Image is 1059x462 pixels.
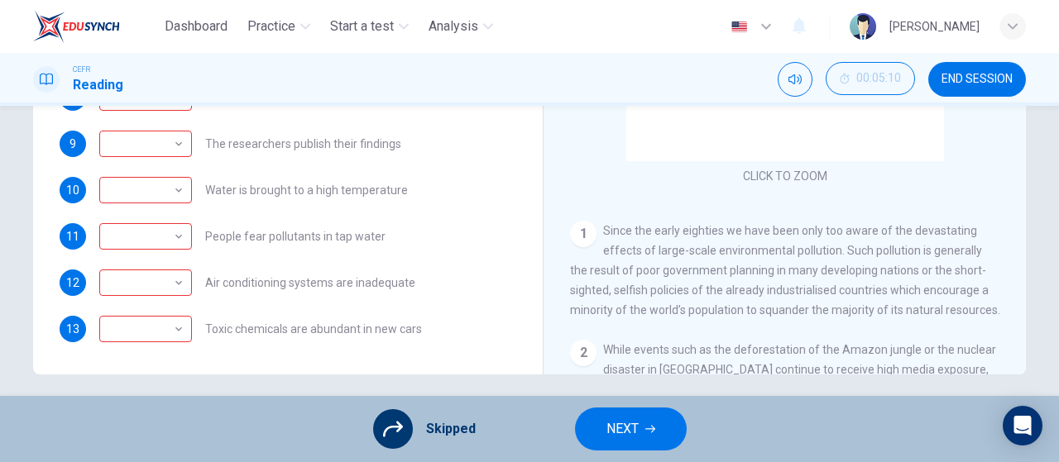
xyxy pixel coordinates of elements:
[205,231,386,242] span: People fear pollutants in tap water
[323,12,415,41] button: Start a test
[66,323,79,335] span: 13
[570,221,597,247] div: 1
[205,323,422,335] span: Toxic chemicals are abundant in new cars
[330,17,394,36] span: Start a test
[69,138,76,150] span: 9
[241,12,317,41] button: Practice
[205,184,408,196] span: Water is brought to a high temperature
[856,72,901,85] span: 00:05:10
[928,62,1026,97] button: END SESSION
[429,17,478,36] span: Analysis
[1003,406,1042,445] div: Open Intercom Messenger
[66,184,79,196] span: 10
[165,17,228,36] span: Dashboard
[422,12,500,41] button: Analysis
[729,21,750,33] img: en
[889,17,980,36] div: [PERSON_NAME]
[247,17,295,36] span: Practice
[575,407,687,450] button: NEXT
[66,277,79,288] span: 12
[570,224,1000,317] span: Since the early eighties we have been only too aware of the devastating effects of large-scale en...
[606,417,639,441] span: NEXT
[426,419,476,439] span: Skipped
[66,231,79,242] span: 11
[33,10,120,43] img: EduSynch logo
[205,138,401,150] span: The researchers publish their findings
[158,12,234,41] button: Dashboard
[826,62,915,97] div: Hide
[942,73,1013,86] span: END SESSION
[73,64,90,75] span: CEFR
[205,277,415,288] span: Air conditioning systems are inadequate
[570,340,597,366] div: 2
[73,75,123,95] h1: Reading
[778,62,812,97] div: Mute
[826,62,915,95] button: 00:05:10
[33,10,158,43] a: EduSynch logo
[850,13,876,40] img: Profile picture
